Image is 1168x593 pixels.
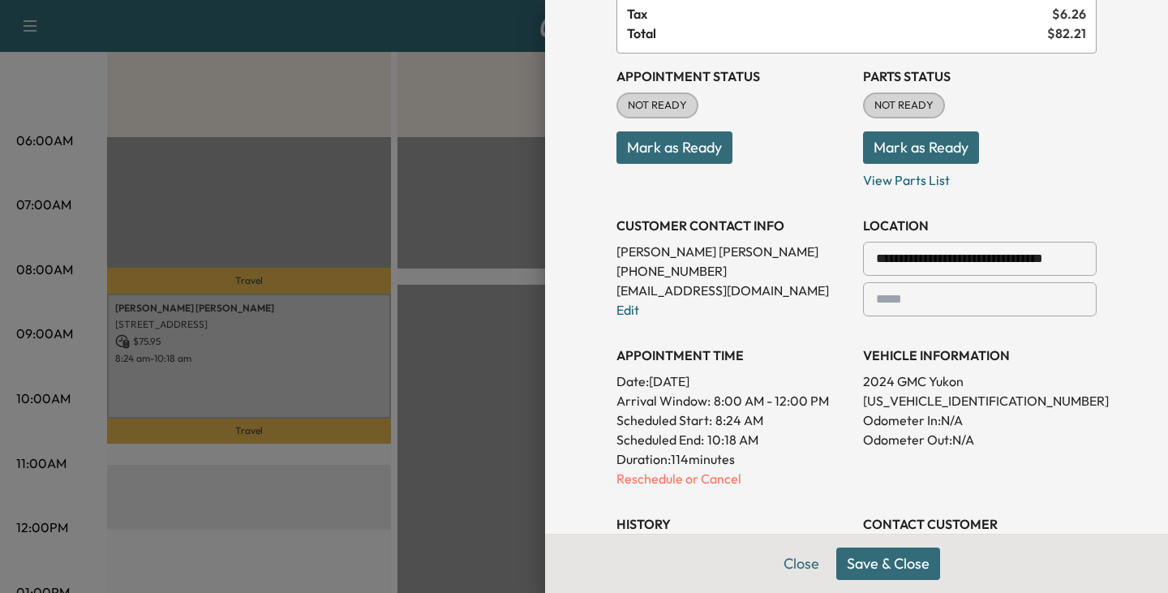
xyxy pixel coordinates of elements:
[863,372,1097,391] p: 2024 GMC Yukon
[863,430,1097,449] p: Odometer Out: N/A
[616,67,850,86] h3: Appointment Status
[863,131,979,164] button: Mark as Ready
[616,410,712,430] p: Scheduled Start:
[863,514,1097,534] h3: CONTACT CUSTOMER
[836,548,940,580] button: Save & Close
[616,514,850,534] h3: History
[616,242,850,261] p: [PERSON_NAME] [PERSON_NAME]
[865,97,943,114] span: NOT READY
[616,346,850,365] h3: APPOINTMENT TIME
[616,372,850,391] p: Date: [DATE]
[616,302,639,318] a: Edit
[863,391,1097,410] p: [US_VEHICLE_IDENTIFICATION_NUMBER]
[863,346,1097,365] h3: VEHICLE INFORMATION
[616,430,704,449] p: Scheduled End:
[616,216,850,235] h3: CUSTOMER CONTACT INFO
[616,261,850,281] p: [PHONE_NUMBER]
[1052,4,1086,24] span: $ 6.26
[616,131,732,164] button: Mark as Ready
[707,430,758,449] p: 10:18 AM
[616,449,850,469] p: Duration: 114 minutes
[863,216,1097,235] h3: LOCATION
[863,164,1097,190] p: View Parts List
[616,281,850,300] p: [EMAIL_ADDRESS][DOMAIN_NAME]
[627,24,1047,43] span: Total
[714,391,829,410] span: 8:00 AM - 12:00 PM
[1047,24,1086,43] span: $ 82.21
[863,67,1097,86] h3: Parts Status
[863,410,1097,430] p: Odometer In: N/A
[773,548,830,580] button: Close
[715,410,763,430] p: 8:24 AM
[616,469,850,488] p: Reschedule or Cancel
[616,391,850,410] p: Arrival Window:
[618,97,697,114] span: NOT READY
[627,4,1052,24] span: Tax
